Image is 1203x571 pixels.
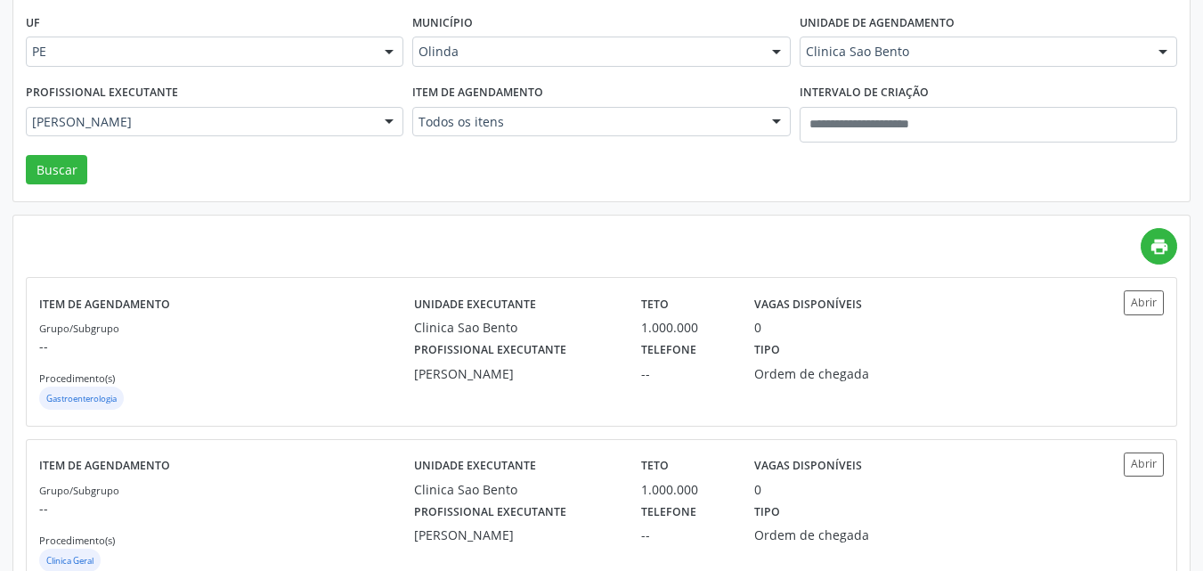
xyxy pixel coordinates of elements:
label: Unidade de agendamento [800,10,955,37]
div: 1.000.000 [641,318,729,337]
label: Vagas disponíveis [754,290,862,318]
span: [PERSON_NAME] [32,113,367,131]
button: Buscar [26,155,87,185]
div: Ordem de chegada [754,364,899,383]
div: Clinica Sao Bento [414,480,616,499]
small: Clinica Geral [46,555,93,567]
label: Tipo [754,499,780,526]
label: Telefone [641,337,696,364]
span: Todos os itens [419,113,753,131]
small: Procedimento(s) [39,534,115,547]
small: Grupo/Subgrupo [39,322,119,335]
small: Gastroenterologia [46,393,117,404]
label: Teto [641,290,669,318]
div: [PERSON_NAME] [414,364,616,383]
small: Procedimento(s) [39,371,115,385]
label: Item de agendamento [39,290,170,318]
small: Grupo/Subgrupo [39,484,119,497]
span: Clinica Sao Bento [806,43,1141,61]
div: 1.000.000 [641,480,729,499]
span: PE [32,43,367,61]
label: Telefone [641,499,696,526]
div: 0 [754,318,761,337]
label: Item de agendamento [39,453,170,480]
label: Vagas disponíveis [754,453,862,480]
div: Clinica Sao Bento [414,318,616,337]
div: 0 [754,480,761,499]
div: [PERSON_NAME] [414,526,616,544]
label: Teto [641,453,669,480]
p: -- [39,337,414,355]
label: Profissional executante [26,79,178,107]
label: Unidade executante [414,290,536,318]
span: Olinda [419,43,753,61]
label: Item de agendamento [412,79,543,107]
div: -- [641,526,729,544]
button: Abrir [1124,453,1164,477]
div: -- [641,364,729,383]
i: print [1150,237,1169,257]
a: print [1141,228,1177,265]
label: Intervalo de criação [800,79,929,107]
label: Unidade executante [414,453,536,480]
label: UF [26,10,40,37]
label: Município [412,10,473,37]
label: Profissional executante [414,499,566,526]
button: Abrir [1124,290,1164,314]
p: -- [39,499,414,518]
div: Ordem de chegada [754,526,899,544]
label: Profissional executante [414,337,566,364]
label: Tipo [754,337,780,364]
